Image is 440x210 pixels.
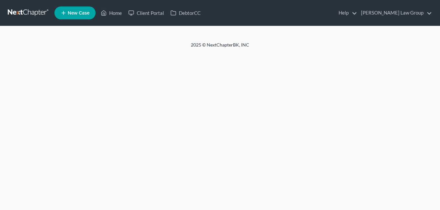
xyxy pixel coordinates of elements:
a: DebtorCC [167,7,204,19]
a: Home [98,7,125,19]
a: Client Portal [125,7,167,19]
a: [PERSON_NAME] Law Group [358,7,432,19]
new-legal-case-button: New Case [54,6,96,19]
a: Help [335,7,357,19]
div: 2025 © NextChapterBK, INC [35,42,405,53]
